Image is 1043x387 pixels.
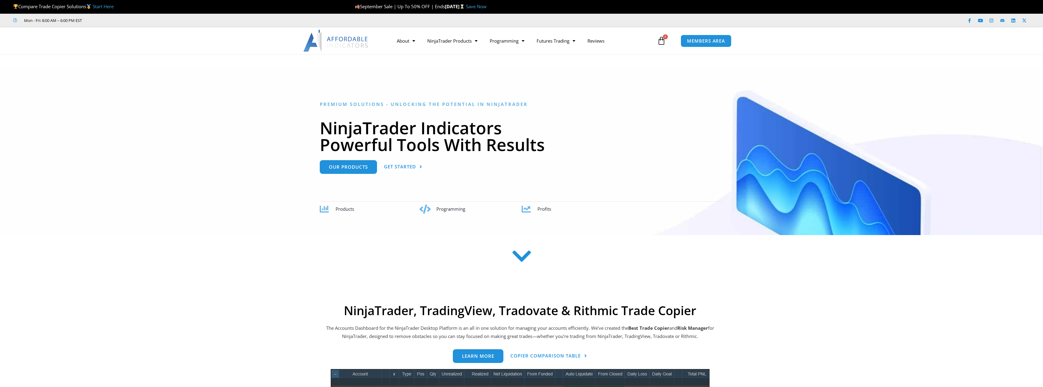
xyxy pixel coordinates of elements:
[325,324,715,341] p: The Accounts Dashboard for the NinjaTrader Desktop Platform is an all in one solution for managin...
[384,160,422,174] a: Get Started
[421,34,484,48] a: NinjaTrader Products
[384,164,416,169] span: Get Started
[681,35,731,47] a: MEMBERS AREA
[484,34,530,48] a: Programming
[391,34,421,48] a: About
[687,39,725,43] span: MEMBERS AREA
[460,4,464,9] img: ⌛
[510,354,581,358] span: Copier Comparison Table
[530,34,581,48] a: Futures Trading
[13,4,18,9] img: 🏆
[329,165,368,169] span: Our Products
[581,34,611,48] a: Reviews
[320,101,723,107] h6: Premium Solutions - Unlocking the Potential in NinjaTrader
[325,303,715,318] h2: NinjaTrader, TradingView, Tradovate & Rithmic Trade Copier
[677,325,708,331] strong: Risk Manager
[445,3,466,9] strong: [DATE]
[436,206,465,212] span: Programming
[355,3,445,9] span: September Sale | Up To 50% OFF | Ends
[537,206,551,212] span: Profits
[320,119,723,153] h1: NinjaTrader Indicators Powerful Tools With Results
[320,160,377,174] a: Our Products
[86,4,91,9] img: 🥇
[453,349,503,363] a: Learn more
[510,349,587,363] a: Copier Comparison Table
[466,3,487,9] a: Save Now
[93,3,114,9] a: Start Here
[462,354,494,358] span: Learn more
[336,206,354,212] span: Products
[355,4,360,9] img: 🍂
[13,3,114,9] span: Compare Trade Copier Solutions
[648,32,675,50] a: 0
[303,30,369,52] img: LogoAI | Affordable Indicators – NinjaTrader
[628,325,669,331] b: Best Trade Copier
[90,17,182,23] iframe: Customer reviews powered by Trustpilot
[23,17,82,24] span: Mon - Fri: 8:00 AM – 6:00 PM EST
[663,34,668,39] span: 0
[391,34,656,48] nav: Menu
